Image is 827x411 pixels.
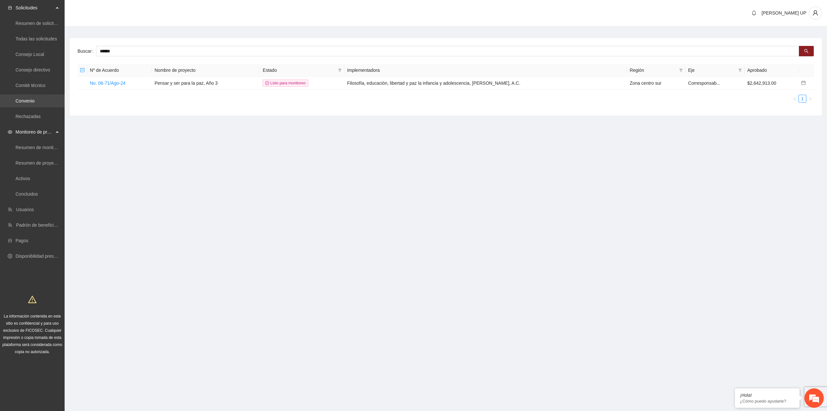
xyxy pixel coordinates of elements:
[799,95,806,102] a: 1
[265,81,269,85] span: check-circle
[749,10,759,16] span: bell
[688,67,736,74] span: Eje
[16,125,54,138] span: Monitoreo de proyectos
[745,64,799,77] th: Aprobado
[799,95,806,103] li: 1
[16,207,34,212] a: Usuarios
[745,77,799,90] td: $2,642,913.00
[809,6,822,19] button: user
[80,68,85,72] span: minus-square
[16,176,30,181] a: Activos
[16,191,38,197] a: Concluidos
[8,130,12,134] span: eye
[16,52,44,57] a: Consejo Local
[806,95,814,103] button: right
[263,67,335,74] span: Estado
[678,65,684,75] span: filter
[809,10,822,16] span: user
[16,160,85,166] a: Resumen de proyectos aprobados
[740,393,795,398] div: ¡Hola!
[8,5,12,10] span: inbox
[806,95,814,103] li: Next Page
[34,33,109,41] div: Chatee con nosotros ahora
[344,77,627,90] td: Filosofía, educación, libertad y paz la infancia y adolescencia, [PERSON_NAME], A.C.
[87,64,152,77] th: Nº de Acuerdo
[791,95,799,103] button: left
[16,1,54,14] span: Solicitudes
[804,49,809,54] span: search
[16,21,88,26] a: Resumen de solicitudes por aprobar
[28,295,37,304] span: warning
[16,114,41,119] a: Rechazadas
[688,81,720,86] span: Corresponsab...
[152,77,260,90] td: Pensar y ser para la paz, Año 3
[78,46,96,56] label: Buscar
[3,177,123,199] textarea: Escriba su mensaje y pulse “Intro”
[740,399,795,404] p: ¿Cómo puedo ayudarte?
[37,86,89,152] span: Estamos en línea.
[16,36,57,41] a: Todas las solicitudes
[808,97,812,101] span: right
[16,98,35,103] a: Convenio
[3,314,62,354] span: La información contenida en este sitio es confidencial y para uso exclusivo de FICOSEC. Cualquier...
[338,68,342,72] span: filter
[793,97,797,101] span: left
[16,67,50,72] a: Consejo directivo
[16,254,71,259] a: Disponibilidad presupuestal
[90,81,126,86] a: No. 06-71/Ago-24
[737,65,743,75] span: filter
[16,83,46,88] a: Comité técnico
[791,95,799,103] li: Previous Page
[627,77,686,90] td: Zona centro sur
[16,145,63,150] a: Resumen de monitoreo
[801,81,806,86] a: calendar
[801,81,806,85] span: calendar
[749,8,759,18] button: bell
[16,222,64,228] a: Padrón de beneficiarios
[762,10,806,16] span: [PERSON_NAME] UP
[263,80,308,87] span: Listo para monitoreo
[337,65,343,75] span: filter
[106,3,121,19] div: Minimizar ventana de chat en vivo
[630,67,676,74] span: Región
[344,64,627,77] th: Implementadora
[679,68,683,72] span: filter
[16,238,28,243] a: Pagos
[152,64,260,77] th: Nombre de proyecto
[738,68,742,72] span: filter
[799,46,814,56] button: search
